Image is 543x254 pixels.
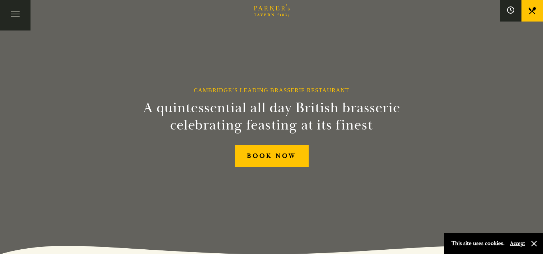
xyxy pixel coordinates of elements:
p: This site uses cookies. [451,238,505,249]
a: BOOK NOW [235,145,309,167]
h1: Cambridge’s Leading Brasserie Restaurant [194,87,349,94]
button: Close and accept [530,240,538,247]
button: Accept [510,240,525,247]
h2: A quintessential all day British brasserie celebrating feasting at its finest [108,99,435,134]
